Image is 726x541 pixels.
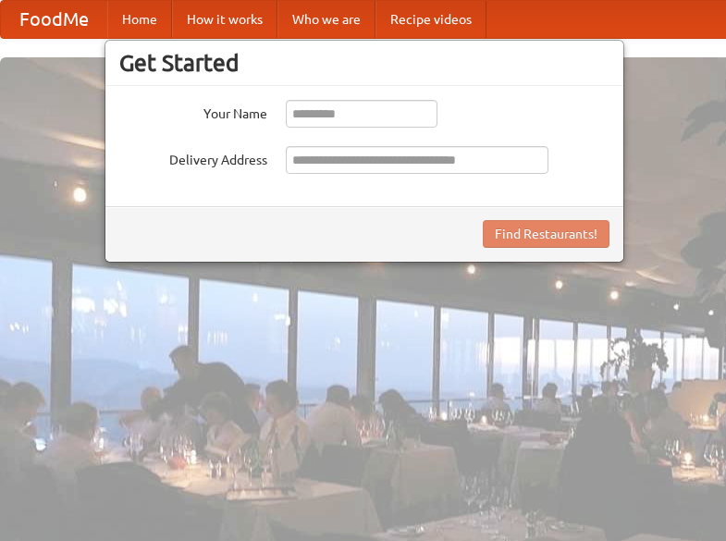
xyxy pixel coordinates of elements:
[1,1,107,38] a: FoodMe
[119,49,609,77] h3: Get Started
[172,1,277,38] a: How it works
[277,1,375,38] a: Who we are
[483,220,609,248] button: Find Restaurants!
[119,146,267,169] label: Delivery Address
[119,100,267,123] label: Your Name
[375,1,486,38] a: Recipe videos
[107,1,172,38] a: Home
